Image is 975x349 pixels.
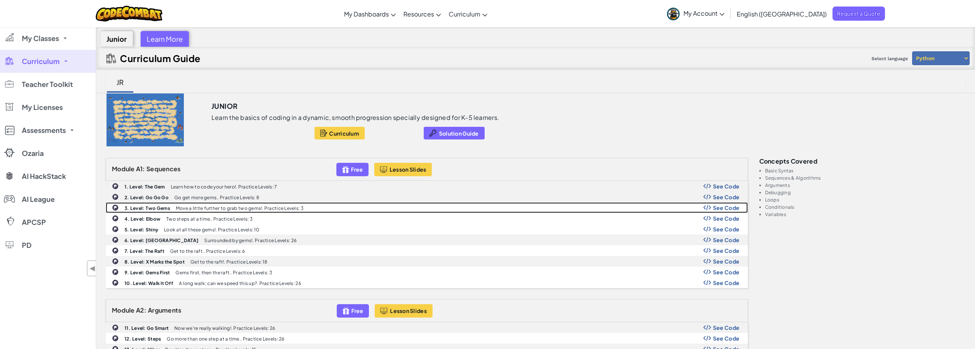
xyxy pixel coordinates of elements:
[703,280,711,285] img: Show Code Logo
[179,281,301,286] p: A long walk; can we speed this up?. Practice Levels: 26
[112,269,119,275] img: IconChallengeLevel.svg
[125,205,170,211] b: 3. Level: Two Gems
[136,306,182,314] span: A2: Arguments
[713,324,740,331] span: See Code
[100,31,133,47] div: Junior
[112,324,119,331] img: IconChallengeLevel.svg
[125,270,170,275] b: 9. Level: Gems First
[175,270,272,275] p: Gems first, then the raft.. Practice Levels: 3
[112,306,135,314] span: Module
[22,35,59,42] span: My Classes
[106,202,748,213] a: 3. Level: Two Gems Move a little further to grab two gems!. Practice Levels: 3 Show Code Logo See...
[106,322,748,333] a: 11. Level: Go Smart Now we're really walking!. Practice Levels: 26 Show Code Logo See Code
[351,308,363,314] span: Free
[703,226,711,232] img: Show Code Logo
[112,335,119,342] img: IconChallengeLevel.svg
[713,280,740,286] span: See Code
[106,267,748,277] a: 9. Level: Gems First Gems first, then the raft.. Practice Levels: 3 Show Code Logo See Code
[211,114,499,121] p: Learn the basics of coding in a dynamic, smooth progression specially designed for K-5 learners.
[351,166,363,172] span: Free
[713,183,740,189] span: See Code
[125,238,198,243] b: 6. Level: [GEOGRAPHIC_DATA]
[683,9,724,17] span: My Account
[125,325,169,331] b: 11. Level: Go Smart
[713,226,740,232] span: See Code
[832,7,885,21] span: Request a Quote
[106,277,748,288] a: 10. Level: Walk It Off A long walk; can we speed this up?. Practice Levels: 26 Show Code Logo See...
[703,325,711,330] img: Show Code Logo
[106,245,748,256] a: 7. Level: The Raft Get to the raft.. Practice Levels: 6 Show Code Logo See Code
[703,205,711,210] img: Show Code Logo
[765,190,966,195] li: Debugging
[344,10,389,18] span: My Dashboards
[703,216,711,221] img: Show Code Logo
[106,192,748,202] a: 2. Level: Go Go Go Go get more gems.. Practice Levels: 8 Show Code Logo See Code
[89,263,96,274] span: ◀
[112,183,119,190] img: IconChallengeLevel.svg
[166,216,252,221] p: Two steps at a time.. Practice Levels: 3
[125,227,158,233] b: 5. Level: Shiny
[112,279,119,286] img: IconChallengeLevel.svg
[112,226,119,233] img: IconChallengeLevel.svg
[136,165,181,173] span: A1: Sequences
[125,336,161,342] b: 12. Level: Steps
[106,234,748,245] a: 6. Level: [GEOGRAPHIC_DATA] Surrounded by gems!. Practice Levels: 26 Show Code Logo See Code
[106,333,748,344] a: 12. Level: Steps Go more than one step at a time.. Practice Levels: 26 Show Code Logo See Code
[22,173,66,180] span: AI HackStack
[190,259,267,264] p: Get to the raft!. Practice Levels: 18
[713,194,740,200] span: See Code
[125,280,173,286] b: 10. Level: Walk It Off
[106,256,748,267] a: 8. Level: X Marks the Spot Get to the raft!. Practice Levels: 18 Show Code Logo See Code
[703,336,711,341] img: Show Code Logo
[340,3,400,24] a: My Dashboards
[22,104,63,111] span: My Licenses
[667,8,680,20] img: avatar
[375,304,433,318] button: Lesson Slides
[171,184,277,189] p: Learn how to code your hero!. Practice Levels: 7
[342,165,349,174] img: IconFreeLevelv2.svg
[167,336,284,341] p: Go more than one step at a time.. Practice Levels: 26
[765,168,966,173] li: Basic Syntax
[22,81,73,88] span: Teacher Toolkit
[96,6,163,21] img: CodeCombat logo
[22,196,55,203] span: AI League
[737,10,827,18] span: English ([GEOGRAPHIC_DATA])
[703,184,711,189] img: Show Code Logo
[112,165,135,173] span: Module
[703,259,711,264] img: Show Code Logo
[759,158,966,164] h3: Concepts covered
[125,216,161,222] b: 4. Level: Elbow
[329,130,359,136] span: Curriculum
[112,204,119,211] img: IconChallengeLevel.svg
[109,73,131,91] div: JR
[703,194,711,200] img: Show Code Logo
[868,53,911,64] span: Select language
[765,197,966,202] li: Loops
[342,306,349,315] img: IconFreeLevelv2.svg
[765,183,966,188] li: Arguments
[211,100,238,112] h3: Junior
[22,58,60,65] span: Curriculum
[112,215,119,222] img: IconChallengeLevel.svg
[125,195,169,200] b: 2. Level: Go Go Go
[374,163,432,176] a: Lesson Slides
[125,259,185,265] b: 8. Level: X Marks the Spot
[713,215,740,221] span: See Code
[713,237,740,243] span: See Code
[170,249,245,254] p: Get to the raft.. Practice Levels: 6
[106,181,748,192] a: 1. Level: The Gem Learn how to code your hero!. Practice Levels: 7 Show Code Logo See Code
[174,195,259,200] p: Go get more gems.. Practice Levels: 8
[424,127,485,139] button: Solution Guide
[713,335,740,341] span: See Code
[125,184,165,190] b: 1. Level: The Gem
[315,127,365,139] button: Curriculum
[125,248,164,254] b: 7. Level: The Raft
[439,130,479,136] span: Solution Guide
[112,236,119,243] img: IconChallengeLevel.svg
[174,326,275,331] p: Now we're really walking!. Practice Levels: 26
[713,258,740,264] span: See Code
[765,205,966,210] li: Conditionals
[703,237,711,242] img: Show Code Logo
